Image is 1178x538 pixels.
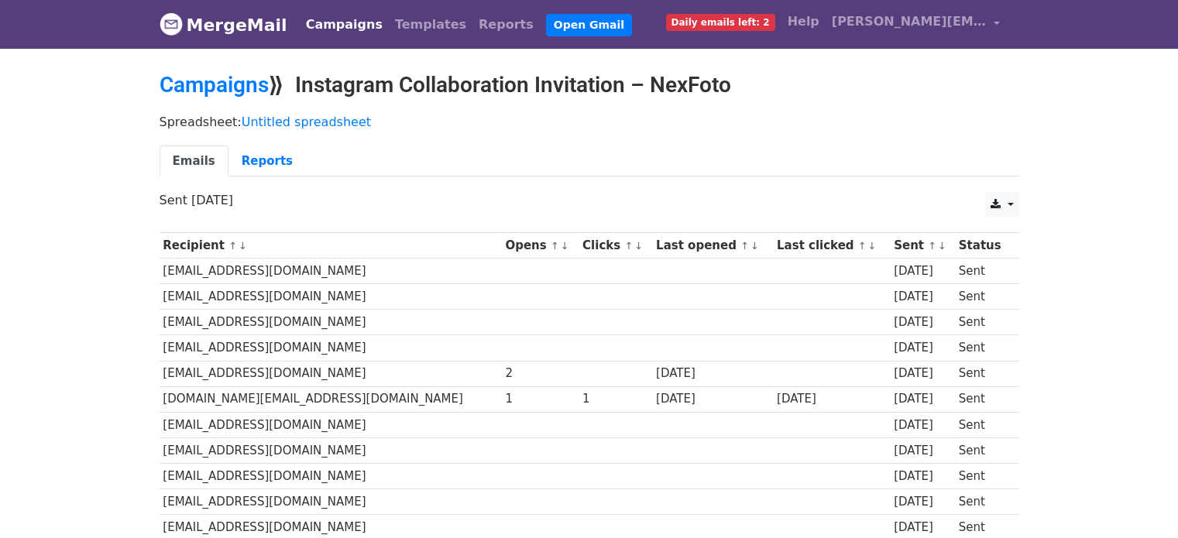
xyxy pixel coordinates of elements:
[894,314,951,331] div: [DATE]
[955,489,1011,515] td: Sent
[894,365,951,382] div: [DATE]
[551,240,559,252] a: ↑
[160,72,1019,98] h2: ⟫ Instagram Collaboration Invitation – NexFoto
[894,493,951,511] div: [DATE]
[242,115,371,129] a: Untitled spreadsheet
[505,390,575,408] div: 1
[894,468,951,485] div: [DATE]
[832,12,987,31] span: [PERSON_NAME][EMAIL_ADDRESS][DOMAIN_NAME]
[894,339,951,357] div: [DATE]
[239,240,247,252] a: ↓
[955,233,1011,259] th: Status
[826,6,1007,43] a: [PERSON_NAME][EMAIL_ADDRESS][DOMAIN_NAME]
[300,9,389,40] a: Campaigns
[160,412,502,437] td: [EMAIL_ADDRESS][DOMAIN_NAME]
[160,310,502,335] td: [EMAIL_ADDRESS][DOMAIN_NAME]
[472,9,540,40] a: Reports
[928,240,936,252] a: ↑
[938,240,946,252] a: ↓
[160,284,502,310] td: [EMAIL_ADDRESS][DOMAIN_NAME]
[160,146,228,177] a: Emails
[894,288,951,306] div: [DATE]
[160,463,502,488] td: [EMAIL_ADDRESS][DOMAIN_NAME]
[634,240,643,252] a: ↓
[160,192,1019,208] p: Sent [DATE]
[505,365,575,382] div: 2
[228,146,306,177] a: Reports
[502,233,579,259] th: Opens
[160,9,287,41] a: MergeMail
[579,233,652,259] th: Clicks
[624,240,633,252] a: ↑
[546,14,632,36] a: Open Gmail
[894,390,951,408] div: [DATE]
[652,233,773,259] th: Last opened
[160,233,502,259] th: Recipient
[656,365,769,382] div: [DATE]
[160,72,269,98] a: Campaigns
[160,114,1019,130] p: Spreadsheet:
[955,284,1011,310] td: Sent
[894,262,951,280] div: [DATE]
[160,12,183,36] img: MergeMail logo
[160,259,502,284] td: [EMAIL_ADDRESS][DOMAIN_NAME]
[955,335,1011,361] td: Sent
[955,310,1011,335] td: Sent
[858,240,867,252] a: ↑
[894,519,951,536] div: [DATE]
[740,240,749,252] a: ↑
[160,335,502,361] td: [EMAIL_ADDRESS][DOMAIN_NAME]
[955,361,1011,386] td: Sent
[561,240,569,252] a: ↓
[160,361,502,386] td: [EMAIL_ADDRESS][DOMAIN_NAME]
[666,14,775,31] span: Daily emails left: 2
[894,416,951,434] div: [DATE]
[750,240,759,252] a: ↓
[955,386,1011,412] td: Sent
[160,386,502,412] td: [DOMAIN_NAME][EMAIL_ADDRESS][DOMAIN_NAME]
[955,412,1011,437] td: Sent
[773,233,890,259] th: Last clicked
[890,233,955,259] th: Sent
[955,437,1011,463] td: Sent
[777,390,887,408] div: [DATE]
[228,240,237,252] a: ↑
[160,489,502,515] td: [EMAIL_ADDRESS][DOMAIN_NAME]
[868,240,877,252] a: ↓
[955,259,1011,284] td: Sent
[781,6,826,37] a: Help
[955,463,1011,488] td: Sent
[894,442,951,460] div: [DATE]
[656,390,769,408] div: [DATE]
[660,6,781,37] a: Daily emails left: 2
[389,9,472,40] a: Templates
[160,437,502,463] td: [EMAIL_ADDRESS][DOMAIN_NAME]
[582,390,648,408] div: 1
